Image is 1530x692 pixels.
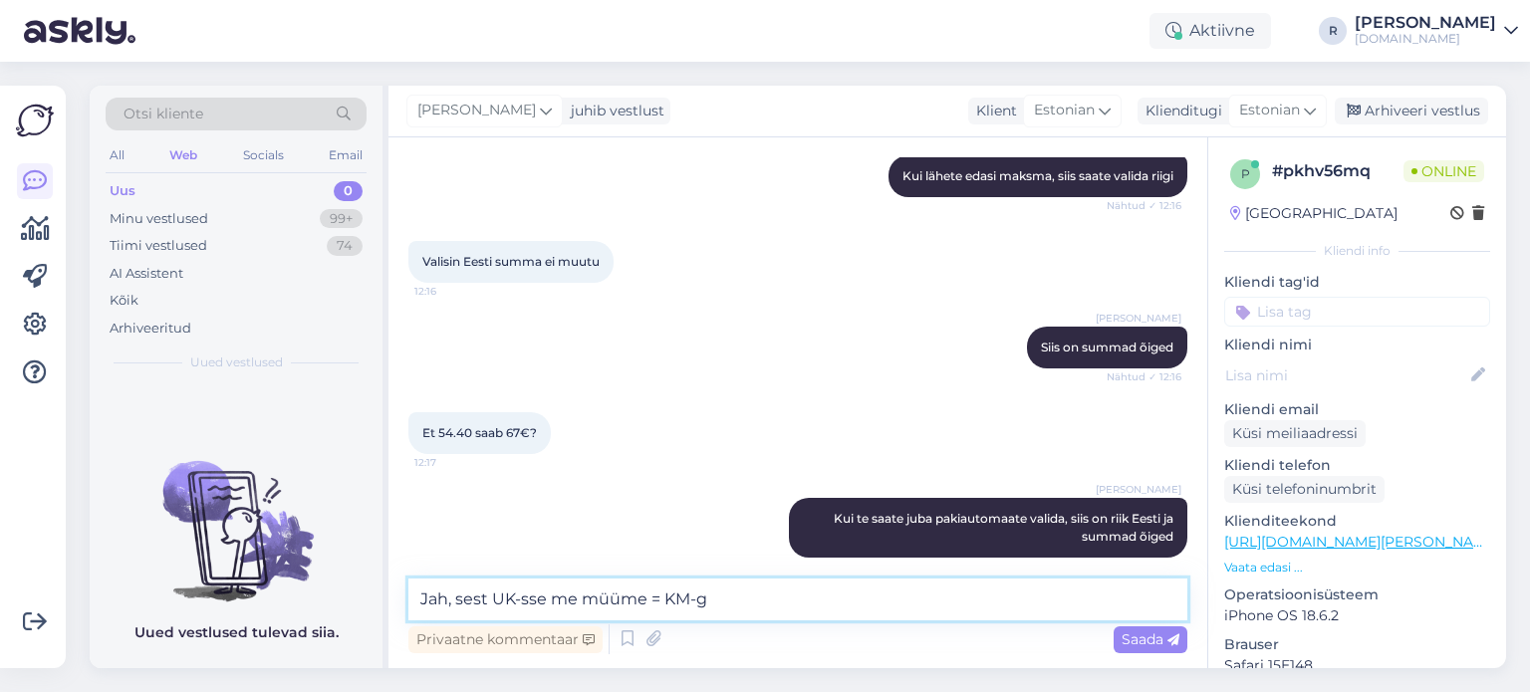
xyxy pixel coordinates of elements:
[1224,476,1385,503] div: Küsi telefoninumbrit
[1224,420,1366,447] div: Küsi meiliaadressi
[1224,634,1490,655] p: Brauser
[110,291,138,311] div: Kõik
[1355,15,1496,31] div: [PERSON_NAME]
[422,254,600,269] span: Valisin Eesti summa ei muutu
[190,353,283,371] span: Uued vestlused
[334,181,363,201] div: 0
[1355,31,1496,47] div: [DOMAIN_NAME]
[134,622,339,643] p: Uued vestlused tulevad siia.
[1224,272,1490,293] p: Kliendi tag'id
[110,264,183,284] div: AI Assistent
[414,284,489,299] span: 12:16
[110,319,191,339] div: Arhiveeritud
[968,101,1017,121] div: Klient
[1224,533,1499,551] a: [URL][DOMAIN_NAME][PERSON_NAME]
[1241,166,1250,181] span: p
[1224,297,1490,327] input: Lisa tag
[1272,159,1403,183] div: # pkhv56mq
[414,455,489,470] span: 12:17
[1224,335,1490,355] p: Kliendi nimi
[408,578,1187,620] textarea: Jah, sest [GEOGRAPHIC_DATA]-sse me müüme = KM-
[1319,17,1347,45] div: R
[320,209,363,229] div: 99+
[1107,198,1181,213] span: Nähtud ✓ 12:16
[90,425,382,604] img: No chats
[563,101,664,121] div: juhib vestlust
[165,142,201,168] div: Web
[1224,455,1490,476] p: Kliendi telefon
[110,181,135,201] div: Uus
[325,142,367,168] div: Email
[1107,559,1181,574] span: 12:17
[408,626,603,653] div: Privaatne kommentaar
[1224,605,1490,626] p: iPhone OS 18.6.2
[1138,101,1222,121] div: Klienditugi
[1149,13,1271,49] div: Aktiivne
[16,102,54,139] img: Askly Logo
[422,425,537,440] span: Et 54.40 saab 67€?
[1096,482,1181,497] span: [PERSON_NAME]
[1224,242,1490,260] div: Kliendi info
[417,100,536,121] span: [PERSON_NAME]
[110,236,207,256] div: Tiimi vestlused
[1355,15,1518,47] a: [PERSON_NAME][DOMAIN_NAME]
[1122,630,1179,648] span: Saada
[1224,584,1490,605] p: Operatsioonisüsteem
[1224,511,1490,532] p: Klienditeekond
[106,142,128,168] div: All
[1096,311,1181,326] span: [PERSON_NAME]
[1107,369,1181,384] span: Nähtud ✓ 12:16
[1225,364,1467,386] input: Lisa nimi
[1224,655,1490,676] p: Safari 15E148
[1034,100,1095,121] span: Estonian
[1230,203,1398,224] div: [GEOGRAPHIC_DATA]
[834,511,1176,544] span: Kui te saate juba pakiautomaate valida, siis on riik Eesti ja summad õiged
[239,142,288,168] div: Socials
[1403,160,1484,182] span: Online
[1224,559,1490,577] p: Vaata edasi ...
[110,209,208,229] div: Minu vestlused
[1239,100,1300,121] span: Estonian
[124,104,203,124] span: Otsi kliente
[327,236,363,256] div: 74
[1335,98,1488,124] div: Arhiveeri vestlus
[1224,399,1490,420] p: Kliendi email
[1041,340,1173,354] span: Siis on summad õiged
[902,168,1173,183] span: Kui lähete edasi maksma, siis saate valida riigi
